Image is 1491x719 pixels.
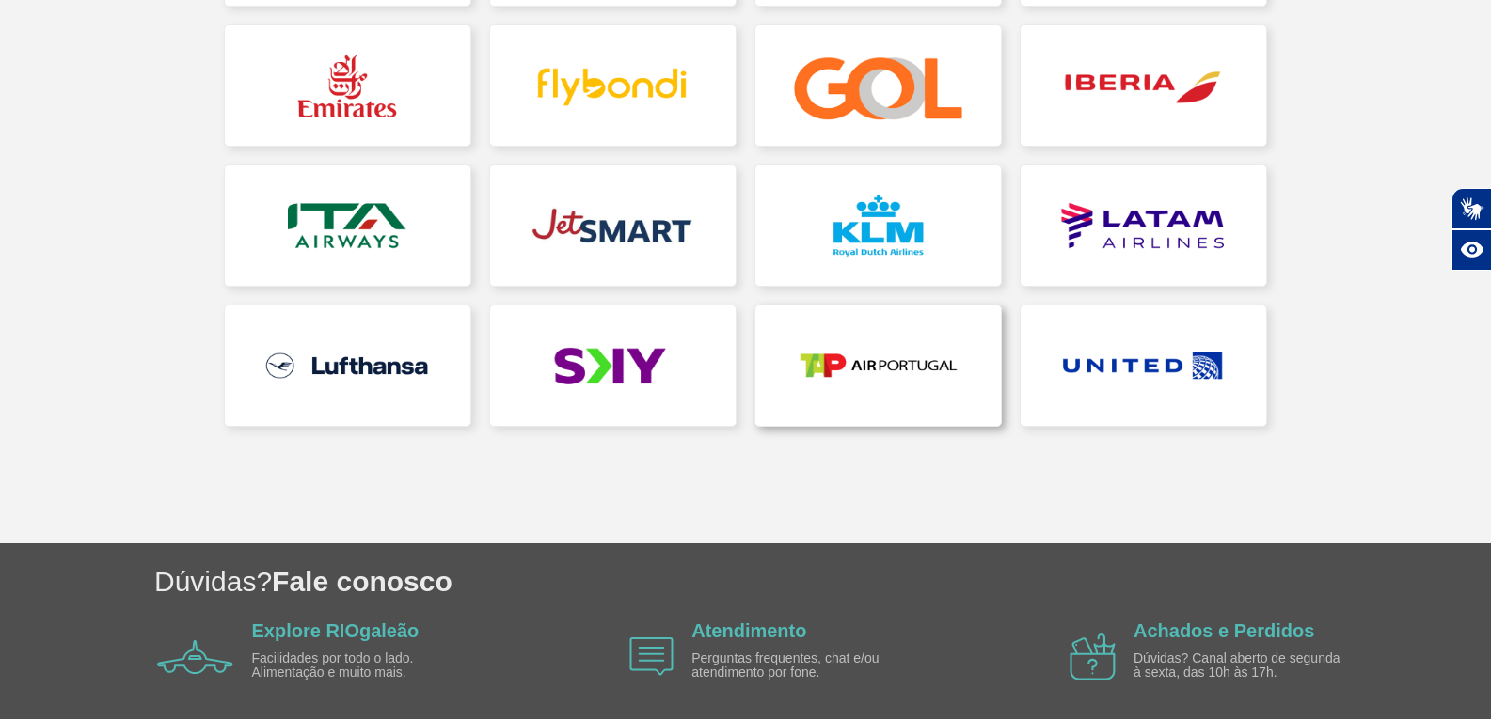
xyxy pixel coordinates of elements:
div: Plugin de acessibilidade da Hand Talk. [1451,188,1491,271]
img: airplane icon [157,640,233,674]
a: Atendimento [691,620,806,641]
a: Achados e Perdidos [1134,620,1314,641]
img: airplane icon [629,637,674,676]
button: Abrir recursos assistivos. [1451,229,1491,271]
p: Perguntas frequentes, chat e/ou atendimento por fone. [691,651,908,680]
a: Explore RIOgaleão [252,620,420,641]
p: Facilidades por todo o lado. Alimentação e muito mais. [252,651,468,680]
button: Abrir tradutor de língua de sinais. [1451,188,1491,229]
span: Fale conosco [272,566,452,597]
h1: Dúvidas? [154,562,1491,601]
p: Dúvidas? Canal aberto de segunda à sexta, das 10h às 17h. [1134,651,1350,680]
img: airplane icon [1070,633,1116,680]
